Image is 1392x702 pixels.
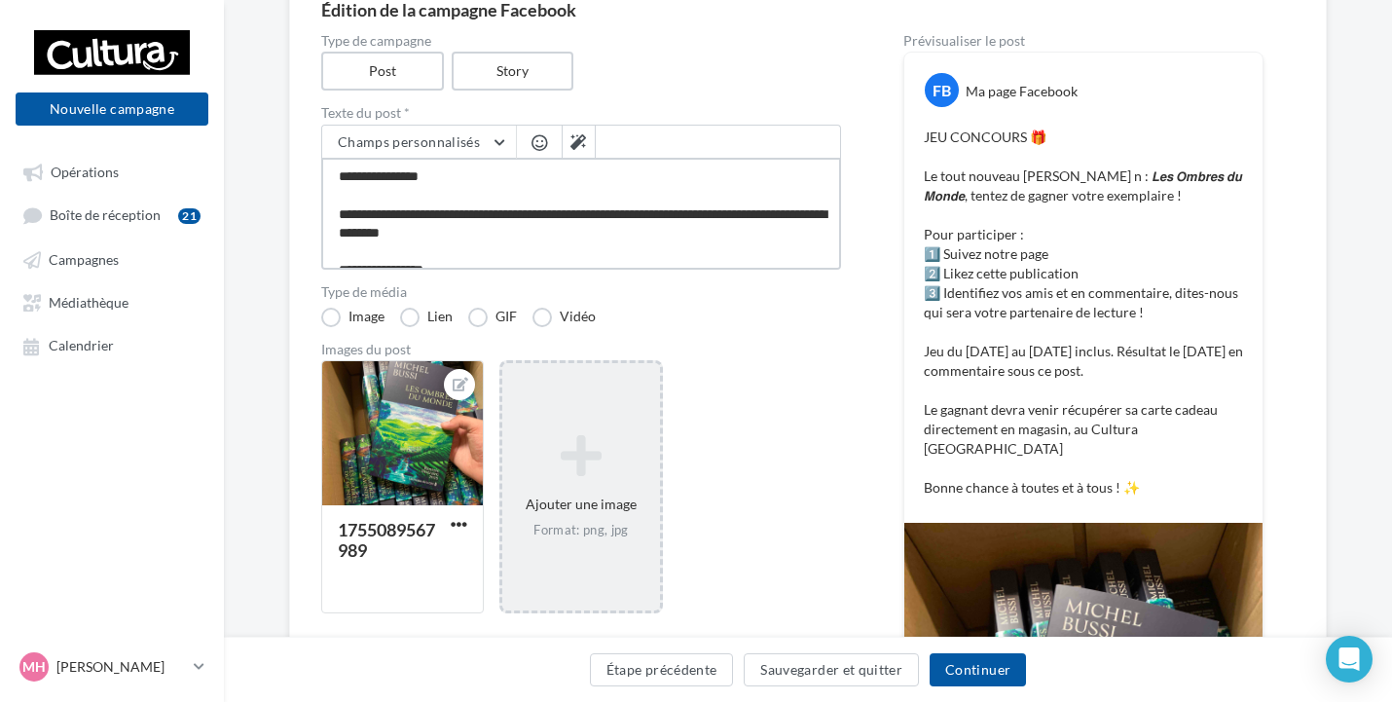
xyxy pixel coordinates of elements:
[400,308,453,327] label: Lien
[12,284,212,319] a: Médiathèque
[322,126,516,159] button: Champs personnalisés
[49,251,119,268] span: Campagnes
[12,197,212,233] a: Boîte de réception21
[321,106,841,120] label: Texte du post *
[966,82,1078,101] div: Ma page Facebook
[50,207,161,224] span: Boîte de réception
[51,164,119,180] span: Opérations
[12,327,212,362] a: Calendrier
[49,294,128,311] span: Médiathèque
[321,34,841,48] label: Type de campagne
[321,285,841,299] label: Type de média
[452,52,574,91] label: Story
[532,308,596,327] label: Vidéo
[321,1,1295,18] div: Édition de la campagne Facebook
[321,52,444,91] label: Post
[924,128,1243,498] p: JEU CONCOURS 🎁 Le tout nouveau [PERSON_NAME] n : 𝙇𝙚𝙨 𝙊𝙢𝙗𝙧𝙚𝙨 𝙙𝙪 𝙈𝙤𝙣𝙙𝙚, tentez de gagner votre exem...
[338,519,435,561] div: 1755089567989
[925,73,959,107] div: FB
[56,657,186,677] p: [PERSON_NAME]
[1326,636,1373,683] div: Open Intercom Messenger
[930,653,1026,686] button: Continuer
[49,338,114,354] span: Calendrier
[321,343,841,356] div: Images du post
[16,92,208,126] button: Nouvelle campagne
[178,208,201,224] div: 21
[744,653,919,686] button: Sauvegarder et quitter
[321,308,385,327] label: Image
[468,308,517,327] label: GIF
[590,653,734,686] button: Étape précédente
[338,133,480,150] span: Champs personnalisés
[12,241,212,277] a: Campagnes
[903,34,1264,48] div: Prévisualiser le post
[16,648,208,685] a: MH [PERSON_NAME]
[22,657,46,677] span: MH
[12,154,212,189] a: Opérations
